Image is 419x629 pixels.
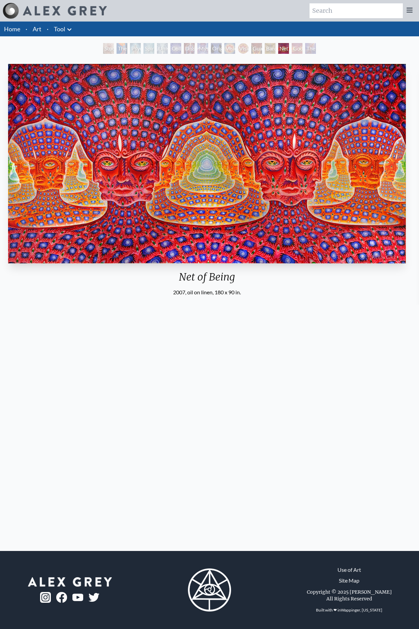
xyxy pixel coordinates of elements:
[5,271,409,288] div: Net of Being
[211,43,222,54] div: Original Face
[5,288,409,296] div: 2007, oil on linen, 180 x 90 in.
[251,43,262,54] div: Guardian of Infinite Vision
[184,43,195,54] div: Dissectional Art for Tool's Lateralus CD
[265,43,276,54] div: Bardo Being
[130,43,141,54] div: Psychic Energy System
[56,592,67,603] img: fb-logo.png
[310,3,403,18] input: Search
[339,577,359,585] a: Site Map
[292,43,302,54] div: Godself
[143,43,154,54] div: Spiritual Energy System
[44,22,51,36] li: ·
[337,566,361,574] a: Use of Art
[40,592,51,603] img: ig-logo.png
[89,593,99,602] img: twitter-logo.png
[170,43,181,54] div: Collective Vision
[326,595,372,602] div: All Rights Reserved
[238,43,249,54] div: Vision Crystal Tondo
[54,24,65,34] a: Tool
[8,64,406,263] img: Net-of-Being-2021-Alex-Grey-watermarked.jpeg
[23,22,30,36] li: ·
[313,605,385,616] div: Built with ❤ in
[103,43,114,54] div: Study for the Great Turn
[117,43,127,54] div: The Torch
[341,607,382,613] a: Wappinger, [US_STATE]
[33,24,41,34] a: Art
[72,594,83,601] img: youtube-logo.png
[278,43,289,54] div: Net of Being
[307,589,392,595] div: Copyright © 2025 [PERSON_NAME]
[224,43,235,54] div: Vision Crystal
[305,43,316,54] div: The Great Turn
[4,25,20,33] a: Home
[197,43,208,54] div: Mystic Eye
[157,43,168,54] div: Universal Mind Lattice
